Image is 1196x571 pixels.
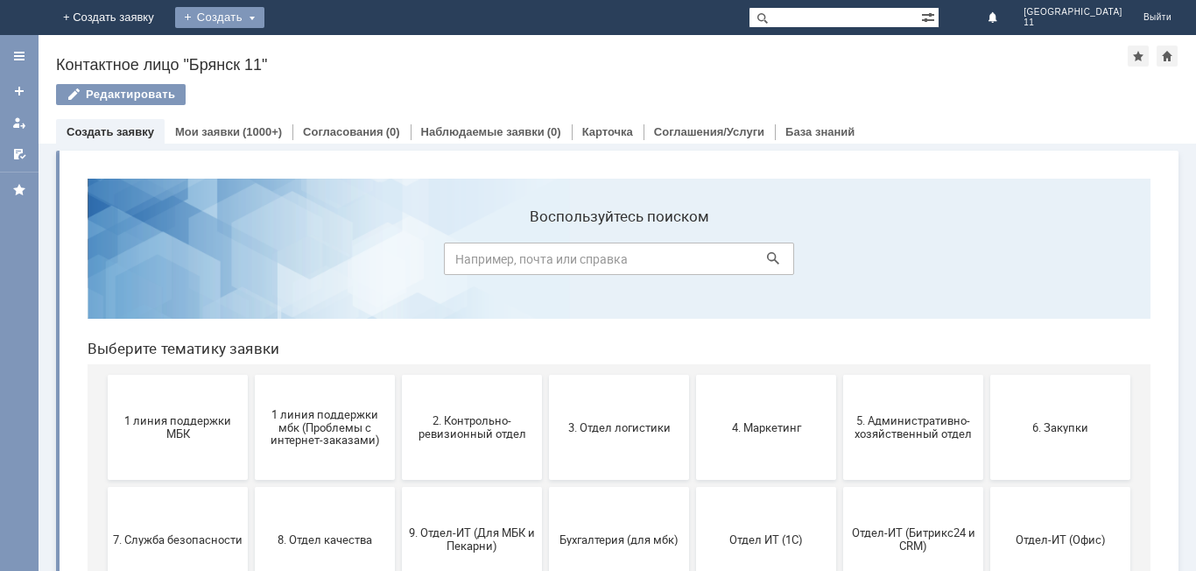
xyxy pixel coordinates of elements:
button: 8. Отдел качества [181,322,321,427]
button: Отдел-ИТ (Битрикс24 и CRM) [770,322,910,427]
button: 1 линия поддержки МБК [34,210,174,315]
span: Отдел-ИТ (Битрикс24 и CRM) [775,362,904,388]
button: Это соглашение не активно! [328,434,468,539]
button: 4. Маркетинг [623,210,763,315]
button: Отдел-ИТ (Офис) [917,322,1057,427]
div: Контактное лицо "Брянск 11" [56,56,1128,74]
a: Согласования [303,125,383,138]
button: 6. Закупки [917,210,1057,315]
button: 3. Отдел логистики [475,210,616,315]
span: 7. Служба безопасности [39,368,169,381]
button: [PERSON_NAME]. Услуги ИТ для МБК (оформляет L1) [475,434,616,539]
button: Финансовый отдел [34,434,174,539]
span: 6. Закупки [922,256,1052,269]
div: (0) [547,125,561,138]
div: Создать [175,7,264,28]
span: 1 линия поддержки мбк (Проблемы с интернет-заказами) [186,243,316,282]
span: Бухгалтерия (для мбк) [481,368,610,381]
span: 1 линия поддержки МБК [39,250,169,276]
div: Сделать домашней страницей [1157,46,1178,67]
span: [PERSON_NAME]. Услуги ИТ для МБК (оформляет L1) [481,467,610,506]
header: Выберите тематику заявки [14,175,1077,193]
button: 9. Отдел-ИТ (Для МБК и Пекарни) [328,322,468,427]
a: Мои заявки [5,109,33,137]
a: Мои согласования [5,140,33,168]
a: Мои заявки [175,125,240,138]
span: Отдел ИТ (1С) [628,368,757,381]
a: База знаний [785,125,855,138]
a: Создать заявку [5,77,33,105]
div: (1000+) [243,125,282,138]
span: [GEOGRAPHIC_DATA] [1024,7,1122,18]
span: не актуален [628,480,757,493]
button: 7. Служба безопасности [34,322,174,427]
button: 2. Контрольно-ревизионный отдел [328,210,468,315]
button: 1 линия поддержки мбк (Проблемы с интернет-заказами) [181,210,321,315]
button: не актуален [623,434,763,539]
span: Франчайзинг [186,480,316,493]
span: 3. Отдел логистики [481,256,610,269]
button: Франчайзинг [181,434,321,539]
span: 8. Отдел качества [186,368,316,381]
a: Соглашения/Услуги [654,125,764,138]
button: Бухгалтерия (для мбк) [475,322,616,427]
button: 5. Административно-хозяйственный отдел [770,210,910,315]
a: Создать заявку [67,125,154,138]
span: 9. Отдел-ИТ (Для МБК и Пекарни) [334,362,463,388]
span: Расширенный поиск [921,8,939,25]
span: 4. Маркетинг [628,256,757,269]
a: Наблюдаемые заявки [421,125,545,138]
div: Добавить в избранное [1128,46,1149,67]
span: 2. Контрольно-ревизионный отдел [334,250,463,276]
input: Например, почта или справка [370,78,721,110]
label: Воспользуйтесь поиском [370,43,721,60]
a: Карточка [582,125,633,138]
span: 5. Административно-хозяйственный отдел [775,250,904,276]
span: Отдел-ИТ (Офис) [922,368,1052,381]
span: Финансовый отдел [39,480,169,493]
span: Это соглашение не активно! [334,474,463,500]
div: (0) [386,125,400,138]
span: 11 [1024,18,1122,28]
button: Отдел ИТ (1С) [623,322,763,427]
